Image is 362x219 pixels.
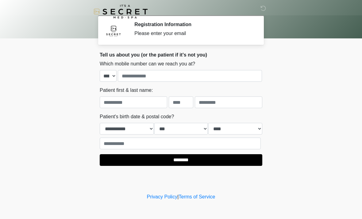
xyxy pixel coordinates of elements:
[100,113,174,120] label: Patient's birth date & postal code?
[179,194,215,199] a: Terms of Service
[134,22,253,27] h2: Registration Information
[94,5,148,18] img: It's A Secret Med Spa Logo
[134,30,253,37] div: Please enter your email
[100,87,153,94] label: Patient first & last name:
[147,194,178,199] a: Privacy Policy
[104,22,123,40] img: Agent Avatar
[177,194,179,199] a: |
[100,52,262,58] h2: Tell us about you (or the patient if it's not you)
[100,60,195,68] label: Which mobile number can we reach you at?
